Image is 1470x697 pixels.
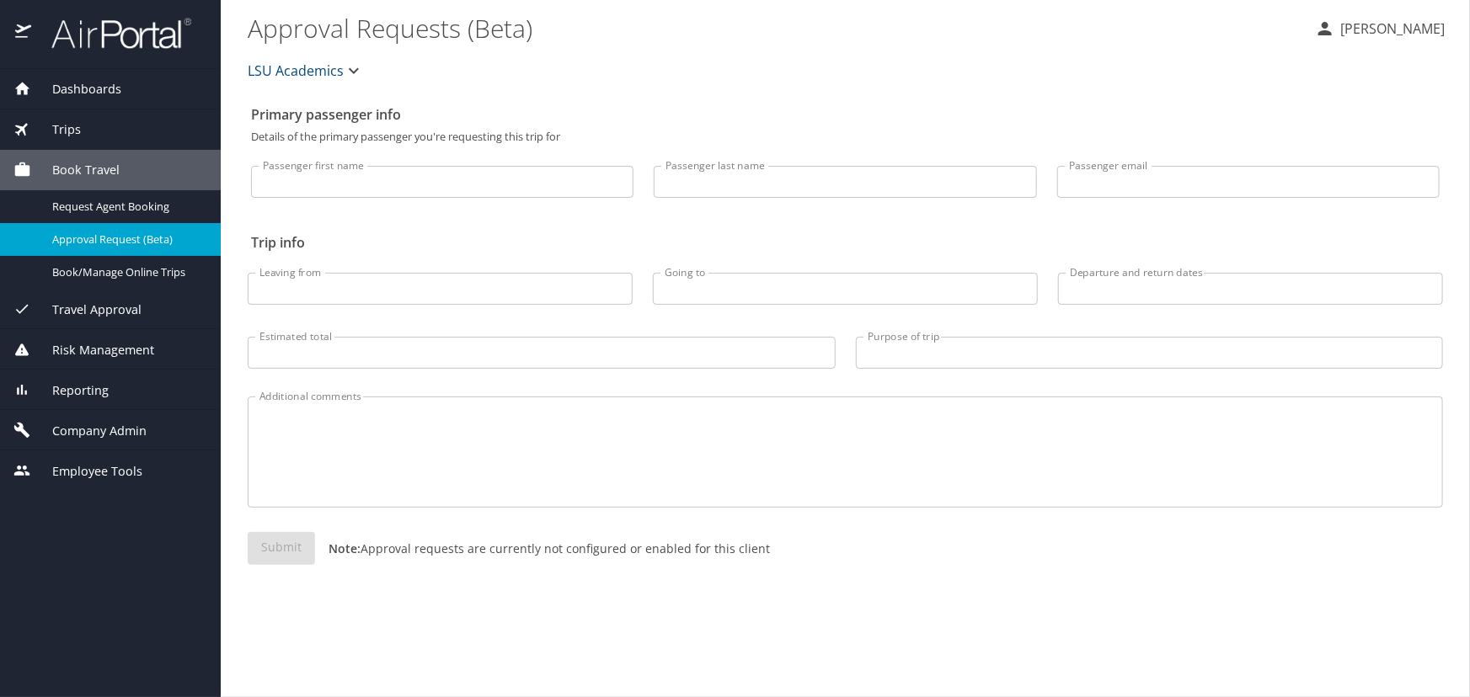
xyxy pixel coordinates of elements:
[31,301,142,319] span: Travel Approval
[251,229,1440,256] h2: Trip info
[315,540,770,557] p: Approval requests are currently not configured or enabled for this client
[248,59,344,82] span: LSU Academics
[31,120,81,139] span: Trips
[31,341,154,359] span: Risk Management
[251,131,1440,142] p: Details of the primary passenger you're requesting this trip for
[31,161,120,179] span: Book Travel
[52,231,200,247] span: Approval Request (Beta)
[15,17,33,50] img: icon-airportal.png
[248,2,1302,54] h1: Approval Requests (Beta)
[1335,19,1445,39] p: [PERSON_NAME]
[31,381,109,400] span: Reporting
[241,54,371,88] button: LSU Academics
[52,199,200,215] span: Request Agent Booking
[329,540,361,556] strong: Note:
[52,264,200,280] span: Book/Manage Online Trips
[31,80,121,98] span: Dashboards
[31,422,147,440] span: Company Admin
[251,101,1440,128] h2: Primary passenger info
[31,462,142,481] span: Employee Tools
[33,17,191,50] img: airportal-logo.png
[1308,13,1451,44] button: [PERSON_NAME]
